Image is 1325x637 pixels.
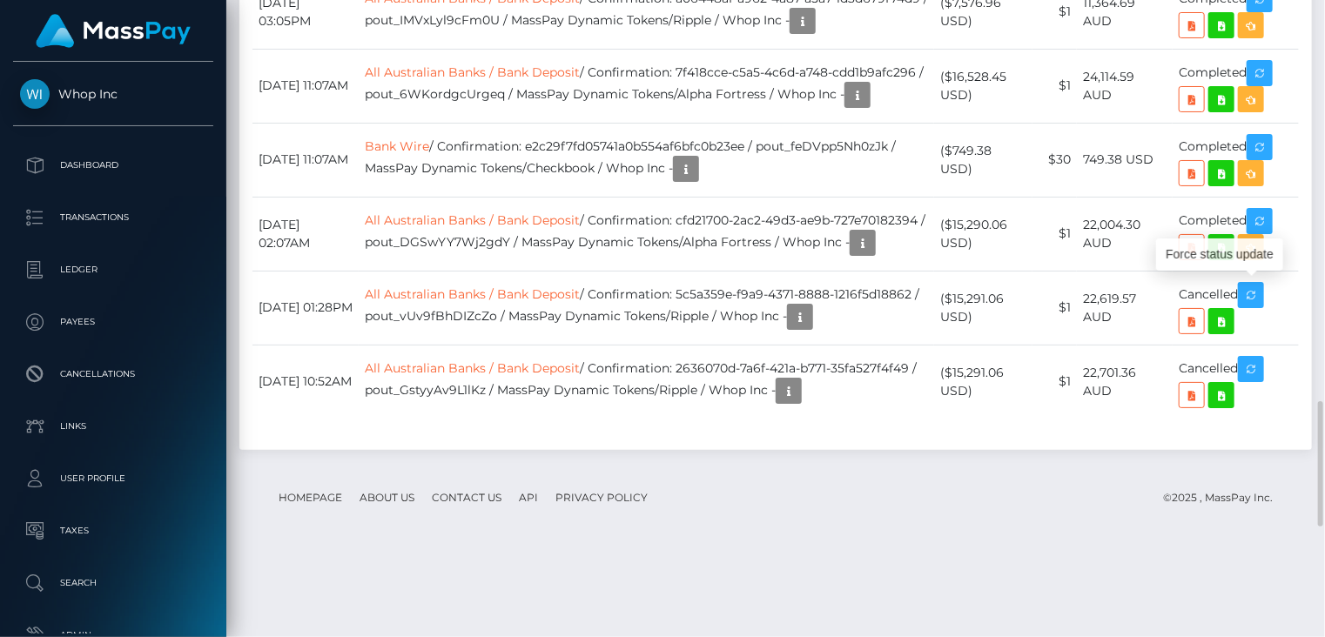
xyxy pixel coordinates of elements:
[20,257,206,283] p: Ledger
[1173,197,1299,271] td: Completed
[934,49,1032,123] td: ($16,528.45 USD)
[1032,49,1077,123] td: $1
[359,49,934,123] td: / Confirmation: 7f418cce-c5a5-4c6d-a748-cdd1b9afc296 / pout_6WKordgcUrgeq / MassPay Dynamic Token...
[548,484,655,511] a: Privacy Policy
[13,86,213,102] span: Whop Inc
[20,309,206,335] p: Payees
[20,79,50,109] img: Whop Inc
[36,14,191,48] img: MassPay Logo
[359,197,934,271] td: / Confirmation: cfd21700-2ac2-49d3-ae9b-727e70182394 / pout_DGSwYY7Wj2gdY / MassPay Dynamic Token...
[359,271,934,345] td: / Confirmation: 5c5a359e-f9a9-4371-8888-1216f5d18862 / pout_vUv9fBhDIZcZo / MassPay Dynamic Token...
[365,286,580,302] a: All Australian Banks / Bank Deposit
[1173,123,1299,197] td: Completed
[1032,271,1077,345] td: $1
[13,300,213,344] a: Payees
[272,484,349,511] a: Homepage
[1173,345,1299,419] td: Cancelled
[934,345,1032,419] td: ($15,291.06 USD)
[1156,238,1283,271] div: Force status update
[13,352,213,396] a: Cancellations
[20,518,206,544] p: Taxes
[934,271,1032,345] td: ($15,291.06 USD)
[512,484,545,511] a: API
[365,64,580,80] a: All Australian Banks / Bank Deposit
[20,466,206,492] p: User Profile
[13,248,213,292] a: Ledger
[1173,271,1299,345] td: Cancelled
[252,49,359,123] td: [DATE] 11:07AM
[252,345,359,419] td: [DATE] 10:52AM
[1077,271,1173,345] td: 22,619.57 AUD
[20,205,206,231] p: Transactions
[252,197,359,271] td: [DATE] 02:07AM
[934,197,1032,271] td: ($15,290.06 USD)
[425,484,508,511] a: Contact Us
[13,561,213,605] a: Search
[13,144,213,187] a: Dashboard
[365,360,580,376] a: All Australian Banks / Bank Deposit
[252,123,359,197] td: [DATE] 11:07AM
[13,457,213,500] a: User Profile
[20,361,206,387] p: Cancellations
[13,509,213,553] a: Taxes
[1077,197,1173,271] td: 22,004.30 AUD
[1077,49,1173,123] td: 24,114.59 AUD
[1032,345,1077,419] td: $1
[13,196,213,239] a: Transactions
[13,405,213,448] a: Links
[1077,345,1173,419] td: 22,701.36 AUD
[20,152,206,178] p: Dashboard
[359,345,934,419] td: / Confirmation: 2636070d-7a6f-421a-b771-35fa527f4f49 / pout_GstyyAv9L1lKz / MassPay Dynamic Token...
[1077,123,1173,197] td: 749.38 USD
[1032,123,1077,197] td: $30
[934,123,1032,197] td: ($749.38 USD)
[359,123,934,197] td: / Confirmation: e2c29f7fd05741a0b554af6bfc0b23ee / pout_feDVpp5Nh0zJk / MassPay Dynamic Tokens/Ch...
[1163,488,1286,507] div: © 2025 , MassPay Inc.
[365,138,429,154] a: Bank Wire
[1173,49,1299,123] td: Completed
[353,484,421,511] a: About Us
[20,570,206,596] p: Search
[365,212,580,228] a: All Australian Banks / Bank Deposit
[20,413,206,439] p: Links
[252,271,359,345] td: [DATE] 01:28PM
[1032,197,1077,271] td: $1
